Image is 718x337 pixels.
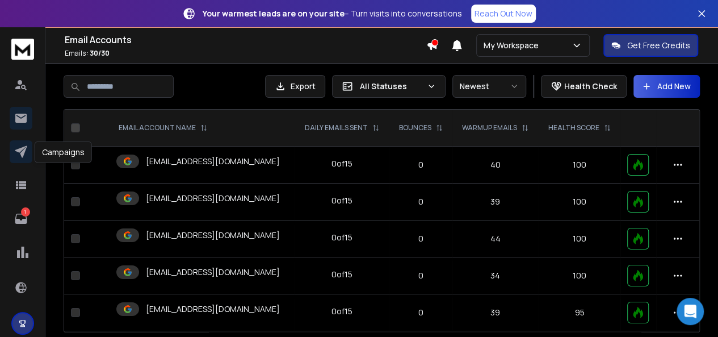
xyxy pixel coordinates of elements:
[146,156,280,167] p: [EMAIL_ADDRESS][DOMAIN_NAME]
[331,306,352,317] div: 0 of 15
[633,75,700,98] button: Add New
[539,257,621,294] td: 100
[539,220,621,257] td: 100
[11,39,34,60] img: logo
[452,75,526,98] button: Newest
[541,75,627,98] button: Health Check
[462,123,517,132] p: WARMUP EMAILS
[21,207,30,217] p: 1
[265,75,325,98] button: Export
[396,270,445,281] p: 0
[548,123,599,132] p: HEALTH SCORE
[564,81,617,92] p: Health Check
[396,196,445,207] p: 0
[65,49,426,58] p: Emails :
[146,230,280,241] p: [EMAIL_ADDRESS][DOMAIN_NAME]
[65,33,426,47] h1: Email Accounts
[475,8,532,19] p: Reach Out Now
[452,257,539,294] td: 34
[331,158,352,169] div: 0 of 15
[484,40,543,51] p: My Workspace
[396,159,445,170] p: 0
[603,34,698,57] button: Get Free Credits
[399,123,431,132] p: BOUNCES
[452,147,539,184] td: 40
[396,307,445,318] p: 0
[305,123,368,132] p: DAILY EMAILS SENT
[452,184,539,220] td: 39
[452,294,539,331] td: 39
[35,142,92,163] div: Campaigns
[539,184,621,220] td: 100
[539,294,621,331] td: 95
[331,269,352,280] div: 0 of 15
[360,81,422,92] p: All Statuses
[146,303,280,315] p: [EMAIL_ADDRESS][DOMAIN_NAME]
[539,147,621,184] td: 100
[119,123,207,132] div: EMAIL ACCOUNT NAME
[452,220,539,257] td: 44
[677,298,704,325] div: Open Intercom Messenger
[331,232,352,243] div: 0 of 15
[471,5,536,23] a: Reach Out Now
[627,40,690,51] p: Get Free Credits
[203,8,462,19] p: – Turn visits into conversations
[203,8,345,19] strong: Your warmest leads are on your site
[331,195,352,206] div: 0 of 15
[396,233,445,244] p: 0
[146,193,280,204] p: [EMAIL_ADDRESS][DOMAIN_NAME]
[10,207,32,230] a: 1
[146,267,280,278] p: [EMAIL_ADDRESS][DOMAIN_NAME]
[90,48,110,58] span: 30 / 30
